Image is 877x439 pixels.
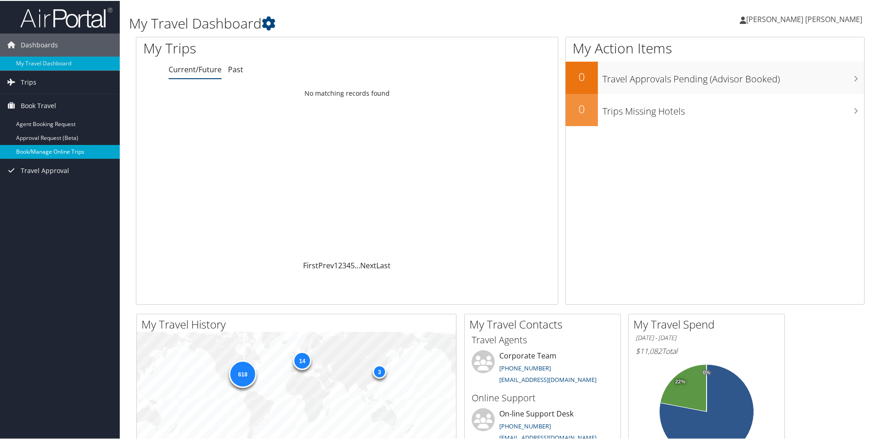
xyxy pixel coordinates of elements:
span: $11,082 [636,345,662,355]
tspan: 0% [703,369,710,375]
a: 5 [351,260,355,270]
a: 0Travel Approvals Pending (Advisor Booked) [566,61,864,93]
a: 1 [334,260,338,270]
h6: [DATE] - [DATE] [636,333,778,341]
div: 14 [293,350,311,369]
a: 4 [346,260,351,270]
h1: My Trips [143,38,375,57]
h3: Travel Agents [472,333,614,346]
h3: Online Support [472,391,614,404]
div: 3 [372,364,386,378]
span: Trips [21,70,36,93]
span: Book Travel [21,93,56,116]
h1: My Travel Dashboard [129,13,624,32]
a: First [303,260,318,270]
td: No matching records found [136,84,558,101]
a: 0Trips Missing Hotels [566,93,864,125]
a: Last [376,260,391,270]
a: 2 [338,260,342,270]
a: Current/Future [169,64,222,74]
a: [PHONE_NUMBER] [499,421,551,429]
a: 3 [342,260,346,270]
li: Corporate Team [467,349,618,387]
a: Next [360,260,376,270]
span: … [355,260,360,270]
h2: 0 [566,100,598,116]
span: [PERSON_NAME] [PERSON_NAME] [746,13,862,23]
a: [EMAIL_ADDRESS][DOMAIN_NAME] [499,375,596,383]
h2: My Travel History [141,316,456,331]
tspan: 22% [675,378,685,384]
h6: Total [636,345,778,355]
h3: Trips Missing Hotels [602,99,864,117]
h2: My Travel Spend [633,316,784,331]
a: [PERSON_NAME] [PERSON_NAME] [740,5,871,32]
img: airportal-logo.png [20,6,112,28]
a: [PHONE_NUMBER] [499,363,551,371]
div: 618 [229,359,257,387]
h1: My Action Items [566,38,864,57]
span: Travel Approval [21,158,69,181]
span: Dashboards [21,33,58,56]
h3: Travel Approvals Pending (Advisor Booked) [602,67,864,85]
h2: My Travel Contacts [469,316,620,331]
h2: 0 [566,68,598,84]
a: Past [228,64,243,74]
a: Prev [318,260,334,270]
